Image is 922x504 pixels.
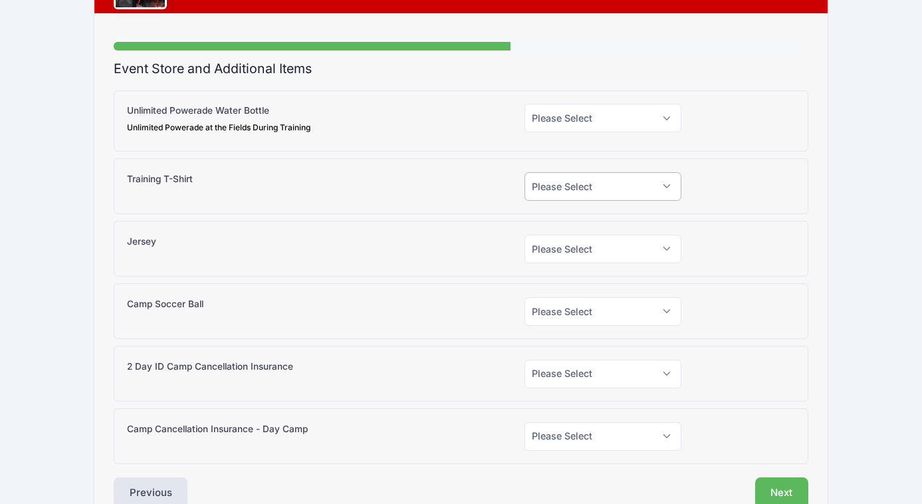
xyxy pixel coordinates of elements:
label: 2 Day ID Camp Cancellation Insurance [127,360,293,373]
h2: Event Store and Additional Items [114,61,808,76]
div: Unlimited Powerade at the Fields During Training [127,122,310,134]
label: Training T-Shirt [127,172,193,186]
label: Unlimited Powerade Water Bottle [127,104,310,134]
label: Jersey [127,235,156,248]
label: Camp Soccer Ball [127,297,203,311]
label: Camp Cancellation Insurance - Day Camp [127,422,308,436]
